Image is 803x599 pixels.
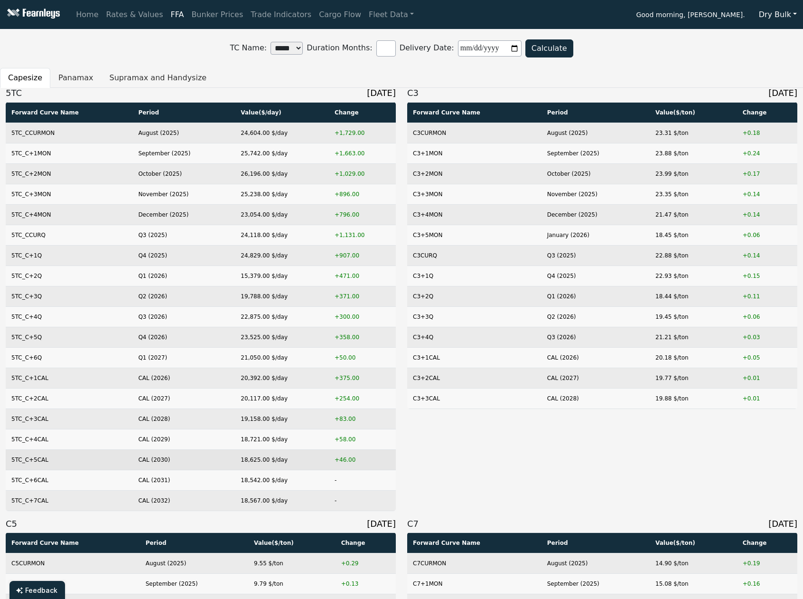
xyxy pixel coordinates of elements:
span: [DATE] [367,88,396,98]
th: Value ($/ton) [650,533,737,553]
td: 24,829.00 $/day [235,245,329,266]
td: 20,392.00 $/day [235,368,329,388]
td: Q3 (2025) [132,225,235,245]
input: Duration Months: [376,40,396,57]
th: Forward Curve Name [407,533,542,553]
td: 5TC_C+2MON [6,163,132,184]
a: Bunker Prices [187,5,247,24]
td: C7+1MON [407,574,542,594]
td: +0.17 [737,163,797,184]
td: October (2025) [542,163,650,184]
td: CAL (2032) [132,490,235,511]
h3: C3 [407,88,797,98]
td: 20,117.00 $/day [235,388,329,409]
td: - [329,490,396,511]
select: TC Name: [271,42,303,55]
th: Value ($/ton) [248,533,336,553]
td: 5TC_C+6Q [6,347,132,368]
th: Period [140,533,248,553]
a: Cargo Flow [315,5,365,24]
td: C3+2Q [407,286,542,306]
span: [DATE] [768,88,797,98]
td: August (2025) [132,123,235,143]
td: 18,625.00 $/day [235,449,329,470]
td: 22.93 $/ton [650,266,737,286]
td: 5TC_C+2Q [6,266,132,286]
td: +58.00 [329,429,396,449]
td: 14.90 $/ton [650,553,737,574]
td: 21,050.00 $/day [235,347,329,368]
td: +254.00 [329,388,396,409]
a: Trade Indicators [247,5,315,24]
th: Period [132,102,235,123]
td: 23.31 $/ton [650,123,737,143]
td: 9.55 $/ton [248,553,336,574]
img: Fearnleys Logo [5,9,60,20]
td: +0.15 [737,266,797,286]
td: C7CURMON [407,553,542,574]
td: +1,663.00 [329,143,396,163]
button: Calculate [525,39,573,57]
button: Panamax [50,68,102,88]
button: Dry Bulk [753,6,803,24]
td: December (2025) [132,204,235,225]
td: Q4 (2025) [132,245,235,266]
td: Q1 (2026) [132,266,235,286]
td: 21.21 $/ton [650,327,737,347]
td: Q4 (2025) [542,266,650,286]
td: October (2025) [132,163,235,184]
td: September (2025) [542,143,650,163]
td: 15,379.00 $/day [235,266,329,286]
td: 19,158.00 $/day [235,409,329,429]
td: 22,875.00 $/day [235,306,329,327]
td: 22.88 $/ton [650,245,737,266]
th: Change [336,533,396,553]
td: C3+3MON [407,184,542,204]
td: 5TC_C+1MON [6,143,132,163]
td: December (2025) [542,204,650,225]
td: August (2025) [542,123,650,143]
td: CAL (2028) [542,388,650,409]
td: +0.14 [737,204,797,225]
td: 5TC_C+5CAL [6,449,132,470]
th: Forward Curve Name [6,102,132,123]
th: Forward Curve Name [6,533,140,553]
td: - [329,470,396,490]
td: 5TC_C+4CAL [6,429,132,449]
td: +0.03 [737,327,797,347]
td: September (2025) [140,574,248,594]
td: Q4 (2026) [132,327,235,347]
td: +0.01 [737,368,797,388]
td: 5TC_C+3MON [6,184,132,204]
td: 23.99 $/ton [650,163,737,184]
td: +1,131.00 [329,225,396,245]
td: +1,729.00 [329,123,396,143]
td: 5TC_CCURMON [6,123,132,143]
td: September (2025) [542,574,650,594]
td: 23,525.00 $/day [235,327,329,347]
td: January (2026) [542,225,650,245]
td: 25,238.00 $/day [235,184,329,204]
td: C3+1MON [407,143,542,163]
th: Value ($/day) [235,102,329,123]
label: TC Name: [230,38,307,58]
td: +0.05 [737,347,797,368]
td: C3+1Q [407,266,542,286]
td: +0.11 [737,286,797,306]
label: Delivery Date: [400,37,525,60]
td: CAL (2028) [132,409,235,429]
td: 24,118.00 $/day [235,225,329,245]
td: +0.13 [336,574,396,594]
td: CAL (2026) [132,368,235,388]
td: +300.00 [329,306,396,327]
td: C3+4MON [407,204,542,225]
td: +0.19 [737,553,797,574]
td: 5TC_C+6CAL [6,470,132,490]
td: 21.47 $/ton [650,204,737,225]
td: 23.88 $/ton [650,143,737,163]
td: 18,721.00 $/day [235,429,329,449]
td: 23,054.00 $/day [235,204,329,225]
td: 19.88 $/ton [650,388,737,409]
td: 5TC_C+4Q [6,306,132,327]
th: Change [737,102,797,123]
